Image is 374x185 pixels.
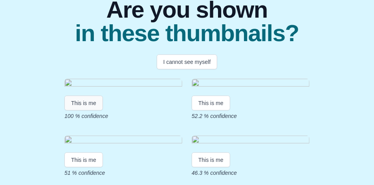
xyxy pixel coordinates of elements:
p: 46.3 % confidence [192,169,310,177]
p: 100 % confidence [64,112,182,120]
button: This is me [64,152,103,167]
button: This is me [64,96,103,111]
p: 51 % confidence [64,169,182,177]
span: in these thumbnails? [75,22,299,45]
p: 52.2 % confidence [192,112,310,120]
button: This is me [192,96,230,111]
img: b7766e07217fe1c344bb2cf258c9cf5a53005537.gif [192,79,310,89]
button: This is me [192,152,230,167]
img: 8e4d53c4471d2918546c41320e12f0bc4fc23be9.gif [64,79,182,89]
button: I cannot see myself [157,54,218,69]
img: be0bf89eb6fbde1afdc7bb617a97554586dc1dad.gif [64,136,182,146]
img: 151b1780d53e170a20a78e7d2a58a1b5464fdf1c.gif [192,136,310,146]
